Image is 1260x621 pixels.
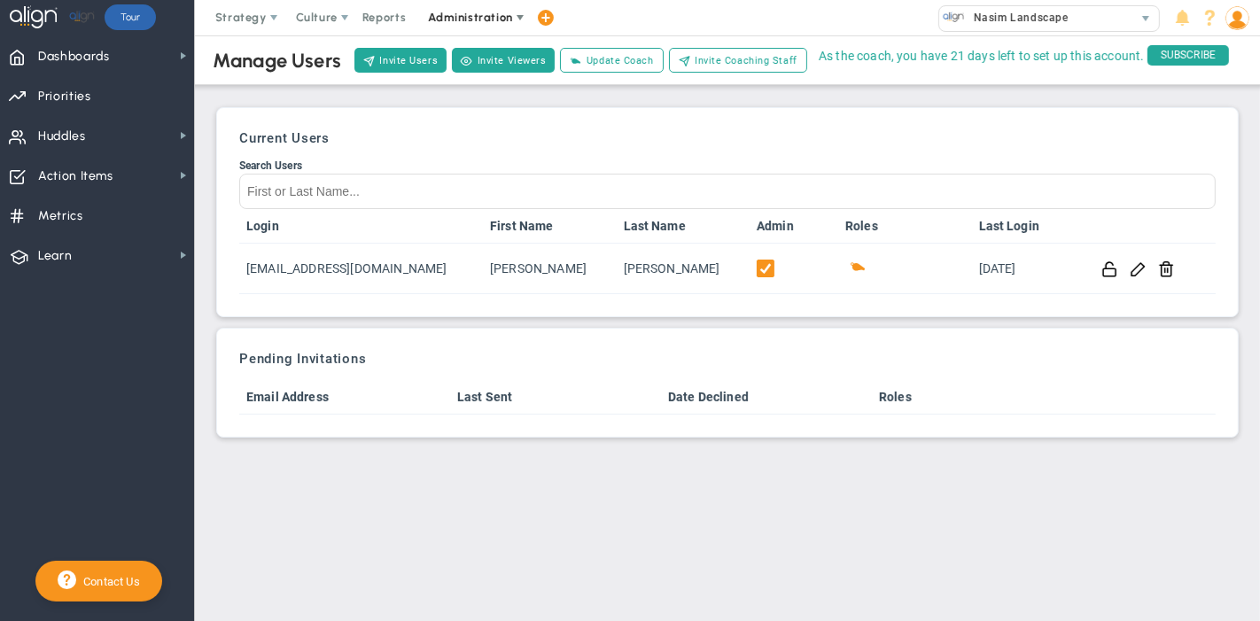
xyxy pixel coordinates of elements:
img: 33470.Company.photo [943,6,965,28]
h3: Pending Invitations [239,351,1216,367]
span: Dashboards [38,38,110,75]
span: Administration [428,11,512,24]
span: Metrics [38,198,83,235]
th: Roles [872,380,952,415]
button: Remove user from company [1158,260,1175,278]
button: Invite Viewers [452,48,555,73]
td: [PERSON_NAME] [617,244,751,294]
span: select [1133,6,1159,31]
a: Login [246,219,476,233]
span: Strategy [215,11,267,24]
span: Nasim Landscape [965,6,1069,29]
a: Last Sent [457,390,654,404]
span: Coach [845,258,867,279]
span: Learn [38,237,72,275]
button: Update Coach [560,48,663,73]
h3: Current Users [239,130,1216,146]
img: 188904.Person.photo [1225,6,1249,30]
span: Huddles [38,118,86,155]
button: Invite Coaching Staff [669,48,807,73]
span: SUBSCRIBE [1147,45,1229,66]
td: [DATE] [972,244,1083,294]
input: Search Users [239,174,1216,209]
span: Invite Coaching Staff [695,53,797,68]
span: Action Items [38,158,113,195]
button: Edit User Info [1130,260,1147,278]
button: Invite Users [354,48,447,73]
td: [PERSON_NAME] [483,244,617,294]
span: Update Coach [587,53,654,68]
span: Culture [296,11,338,24]
span: Priorities [38,78,91,115]
a: Last Login [979,219,1076,233]
a: Last Name [624,219,743,233]
a: Date Declined [668,390,865,404]
a: First Name [490,219,609,233]
div: Manage Users [213,49,341,73]
span: Contact Us [76,575,140,588]
a: Email Address [246,390,443,404]
div: Search Users [239,159,1216,172]
td: [EMAIL_ADDRESS][DOMAIN_NAME] [239,244,483,294]
button: Reset this password [1101,260,1118,278]
span: As the coach, you have 21 days left to set up this account. [819,45,1144,67]
th: Roles [838,209,972,244]
a: Admin [757,219,831,233]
